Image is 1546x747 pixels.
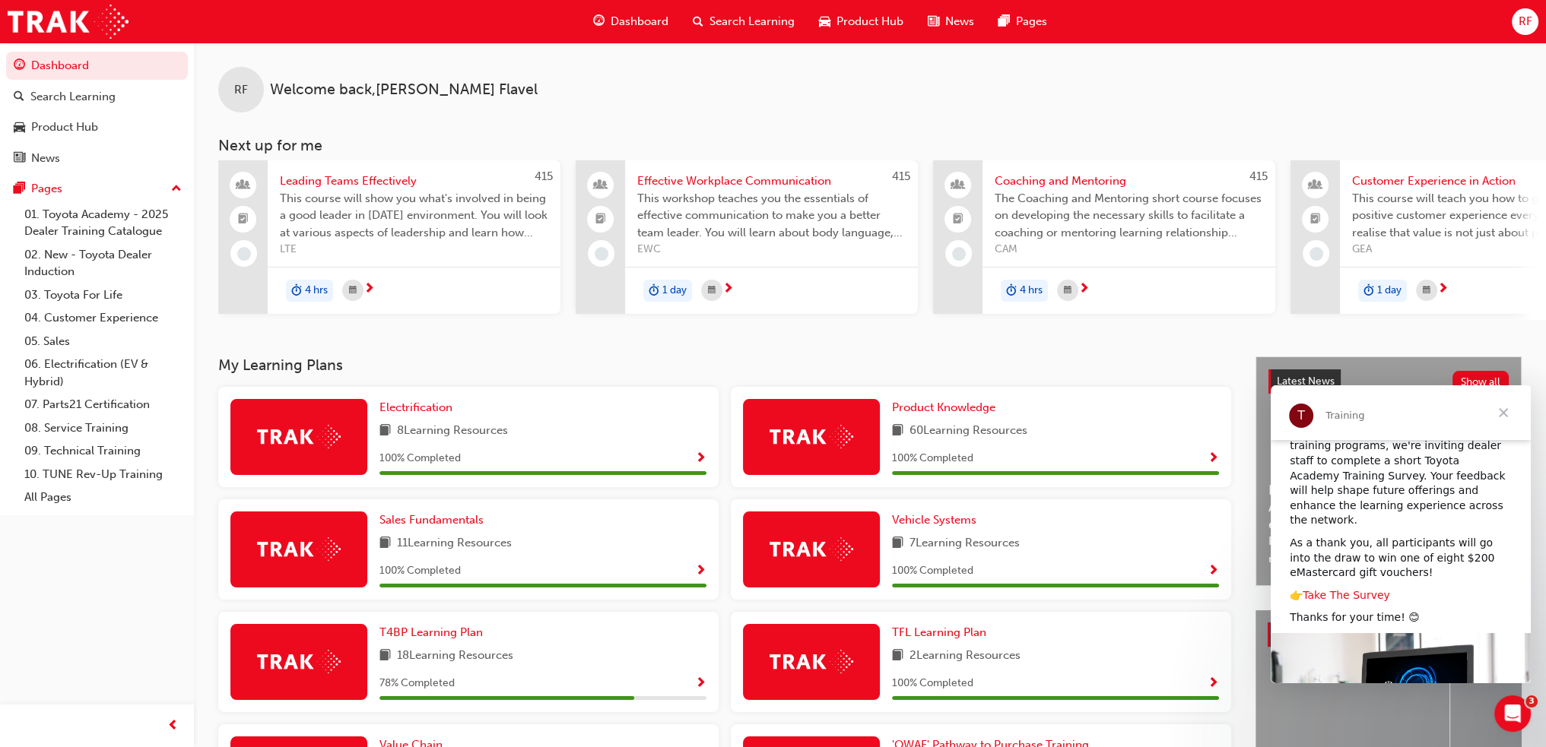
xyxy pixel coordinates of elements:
[1268,482,1509,533] span: Help Shape the Future of Toyota Academy Training and Win an eMastercard!
[945,13,974,30] span: News
[986,6,1059,37] a: pages-iconPages
[892,450,973,467] span: 100 % Completed
[892,624,992,641] a: TFL Learning Plan
[1268,369,1509,394] a: Latest NewsShow all
[18,330,188,353] a: 05. Sales
[257,650,341,673] img: Trak
[6,83,188,111] a: Search Learning
[280,173,548,190] span: Leading Teams Effectively
[1268,622,1509,647] a: Product HubShow all
[1078,283,1090,296] span: next-icon
[952,247,966,261] span: learningRecordVerb_NONE-icon
[238,210,249,229] span: booktick-icon
[695,562,706,581] button: Show Progress
[1377,282,1402,299] span: 1 day
[14,59,25,73] span: guage-icon
[637,190,906,242] span: This workshop teaches you the essentials of effective communication to make you a better team lea...
[1208,449,1219,468] button: Show Progress
[234,81,248,99] span: RF
[1271,385,1531,683] iframe: Intercom live chat message
[18,283,188,307] a: 03. Toyota For Life
[280,190,548,242] span: This course will show you what's involved in being a good leader in [DATE] environment. You will ...
[291,281,302,301] span: duration-icon
[611,13,668,30] span: Dashboard
[1363,281,1374,301] span: duration-icon
[30,88,116,106] div: Search Learning
[6,113,188,141] a: Product Hub
[18,416,188,440] a: 08. Service Training
[1452,371,1509,393] button: Show all
[770,650,853,673] img: Trak
[998,12,1010,31] span: pages-icon
[892,625,986,639] span: TFL Learning Plan
[910,647,1021,666] span: 2 Learning Resources
[14,121,25,135] span: car-icon
[995,241,1263,258] span: CAM
[18,203,188,243] a: 01. Toyota Academy - 2025 Dealer Training Catalogue
[18,353,188,393] a: 06. Electrification (EV & Hybrid)
[14,90,24,104] span: search-icon
[305,282,328,299] span: 4 hrs
[953,210,963,229] span: booktick-icon
[14,182,25,196] span: pages-icon
[1277,375,1335,388] span: Latest News
[238,176,249,195] span: people-icon
[695,449,706,468] button: Show Progress
[892,675,973,692] span: 100 % Completed
[31,180,62,198] div: Pages
[1423,281,1430,300] span: calendar-icon
[637,241,906,258] span: EWC
[18,463,188,486] a: 10. TUNE Rev-Up Training
[363,283,375,296] span: next-icon
[892,399,1002,416] a: Product Knowledge
[379,513,484,527] span: Sales Fundamentals
[708,281,716,300] span: calendar-icon
[397,534,512,553] span: 11 Learning Resources
[995,190,1263,242] span: The Coaching and Mentoring short course focuses on developing the necessary skills to facilitate ...
[6,175,188,203] button: Pages
[280,241,548,258] span: LTE
[595,176,606,195] span: people-icon
[576,160,918,314] a: 415Effective Workplace CommunicationThis workshop teaches you the essentials of effective communi...
[1006,281,1017,301] span: duration-icon
[892,562,973,580] span: 100 % Completed
[1016,13,1047,30] span: Pages
[1494,695,1531,732] iframe: Intercom live chat
[953,176,963,195] span: people-icon
[379,534,391,553] span: book-icon
[6,144,188,173] a: News
[695,565,706,578] span: Show Progress
[595,210,606,229] span: booktick-icon
[1310,210,1321,229] span: booktick-icon
[237,247,251,261] span: learningRecordVerb_NONE-icon
[31,119,98,136] div: Product Hub
[218,356,1231,374] h3: My Learning Plans
[1512,8,1538,35] button: RF
[1310,176,1321,195] span: people-icon
[8,5,129,39] img: Trak
[379,422,391,441] span: book-icon
[637,173,906,190] span: Effective Workplace Communication
[928,12,939,31] span: news-icon
[892,513,976,527] span: Vehicle Systems
[18,486,188,509] a: All Pages
[379,450,461,467] span: 100 % Completed
[6,52,188,80] a: Dashboard
[892,534,903,553] span: book-icon
[892,422,903,441] span: book-icon
[379,399,459,416] a: Electrification
[270,81,538,99] span: Welcome back , [PERSON_NAME] Flavel
[1020,282,1043,299] span: 4 hrs
[379,625,483,639] span: T4BP Learning Plan
[257,537,341,561] img: Trak
[695,677,706,691] span: Show Progress
[916,6,986,37] a: news-iconNews
[695,452,706,466] span: Show Progress
[379,675,455,692] span: 78 % Completed
[379,624,489,641] a: T4BP Learning Plan
[593,12,605,31] span: guage-icon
